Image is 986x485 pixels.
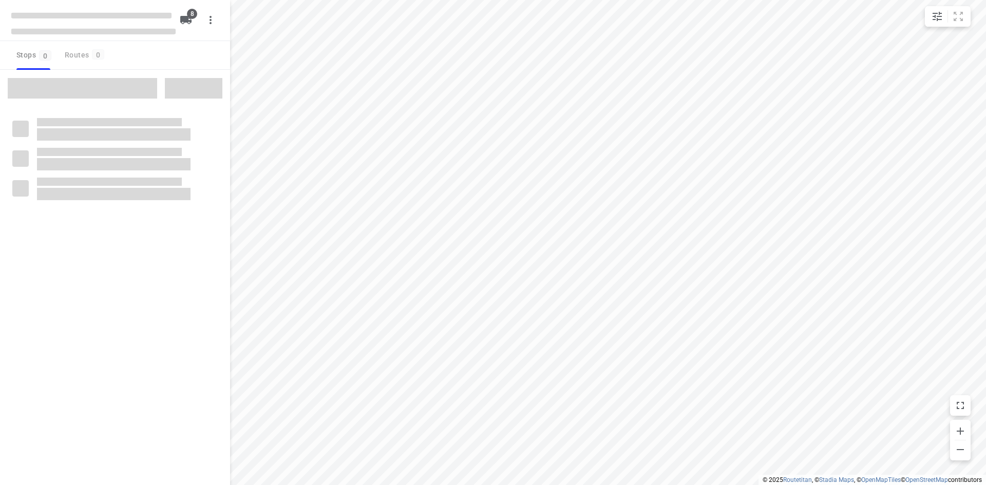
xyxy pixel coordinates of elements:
[861,476,901,483] a: OpenMapTiles
[783,476,812,483] a: Routetitan
[905,476,948,483] a: OpenStreetMap
[763,476,982,483] li: © 2025 , © , © © contributors
[925,6,971,27] div: small contained button group
[927,6,947,27] button: Map settings
[819,476,854,483] a: Stadia Maps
